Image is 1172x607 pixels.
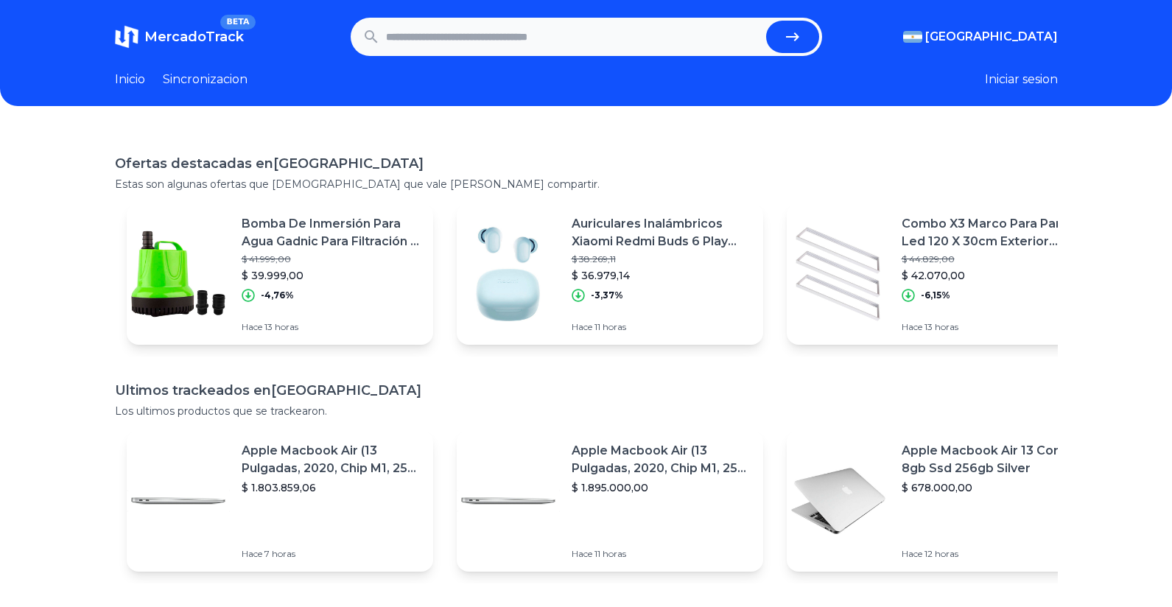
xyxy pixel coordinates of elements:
span: [GEOGRAPHIC_DATA] [925,28,1058,46]
p: -6,15% [921,290,950,301]
p: Apple Macbook Air (13 Pulgadas, 2020, Chip M1, 256 Gb De Ssd, 8 Gb De Ram) - Plata [572,442,751,477]
img: Argentina [903,31,922,43]
a: Featured imageApple Macbook Air (13 Pulgadas, 2020, Chip M1, 256 Gb De Ssd, 8 Gb De Ram) - Plata$... [457,430,763,572]
p: $ 38.269,11 [572,253,751,265]
p: Apple Macbook Air 13 Core I5 8gb Ssd 256gb Silver [902,442,1081,477]
p: Auriculares Inalámbricos Xiaomi Redmi Buds 6 Play Bluetooth [572,215,751,250]
p: $ 39.999,00 [242,268,421,283]
h1: Ultimos trackeados en [GEOGRAPHIC_DATA] [115,380,1058,401]
p: Hace 11 horas [572,321,751,333]
span: BETA [220,15,255,29]
img: Featured image [787,449,890,552]
button: Iniciar sesion [985,71,1058,88]
img: Featured image [127,449,230,552]
p: $ 1.803.859,06 [242,480,421,495]
img: Featured image [127,222,230,326]
img: Featured image [457,449,560,552]
p: Hace 12 horas [902,548,1081,560]
img: MercadoTrack [115,25,138,49]
p: Hace 13 horas [242,321,421,333]
p: Los ultimos productos que se trackearon. [115,404,1058,418]
p: $ 1.895.000,00 [572,480,751,495]
a: MercadoTrackBETA [115,25,244,49]
h1: Ofertas destacadas en [GEOGRAPHIC_DATA] [115,153,1058,174]
p: $ 41.999,00 [242,253,421,265]
a: Featured imageAuriculares Inalámbricos Xiaomi Redmi Buds 6 Play Bluetooth$ 38.269,11$ 36.979,14-3... [457,203,763,345]
p: Bomba De Inmersión Para Agua Gadnic Para Filtración Y Bombeo Color Verde [242,215,421,250]
button: [GEOGRAPHIC_DATA] [903,28,1058,46]
p: -3,37% [591,290,623,301]
a: Featured imageApple Macbook Air 13 Core I5 8gb Ssd 256gb Silver$ 678.000,00Hace 12 horas [787,430,1093,572]
a: Featured imageCombo X3 Marco Para Panel Led 120 X 30cm Exterior Sobreponer$ 44.829,00$ 42.070,00-... [787,203,1093,345]
p: $ 678.000,00 [902,480,1081,495]
p: $ 44.829,00 [902,253,1081,265]
img: Featured image [787,222,890,326]
p: Combo X3 Marco Para Panel Led 120 X 30cm Exterior Sobreponer [902,215,1081,250]
a: Featured imageApple Macbook Air (13 Pulgadas, 2020, Chip M1, 256 Gb De Ssd, 8 Gb De Ram) - Plata$... [127,430,433,572]
a: Inicio [115,71,145,88]
a: Sincronizacion [163,71,248,88]
p: Hace 7 horas [242,548,421,560]
p: -4,76% [261,290,294,301]
p: $ 42.070,00 [902,268,1081,283]
p: Estas son algunas ofertas que [DEMOGRAPHIC_DATA] que vale [PERSON_NAME] compartir. [115,177,1058,192]
p: $ 36.979,14 [572,268,751,283]
a: Featured imageBomba De Inmersión Para Agua Gadnic Para Filtración Y Bombeo Color Verde$ 41.999,00... [127,203,433,345]
p: Hace 11 horas [572,548,751,560]
p: Apple Macbook Air (13 Pulgadas, 2020, Chip M1, 256 Gb De Ssd, 8 Gb De Ram) - Plata [242,442,421,477]
span: MercadoTrack [144,29,244,45]
p: Hace 13 horas [902,321,1081,333]
img: Featured image [457,222,560,326]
